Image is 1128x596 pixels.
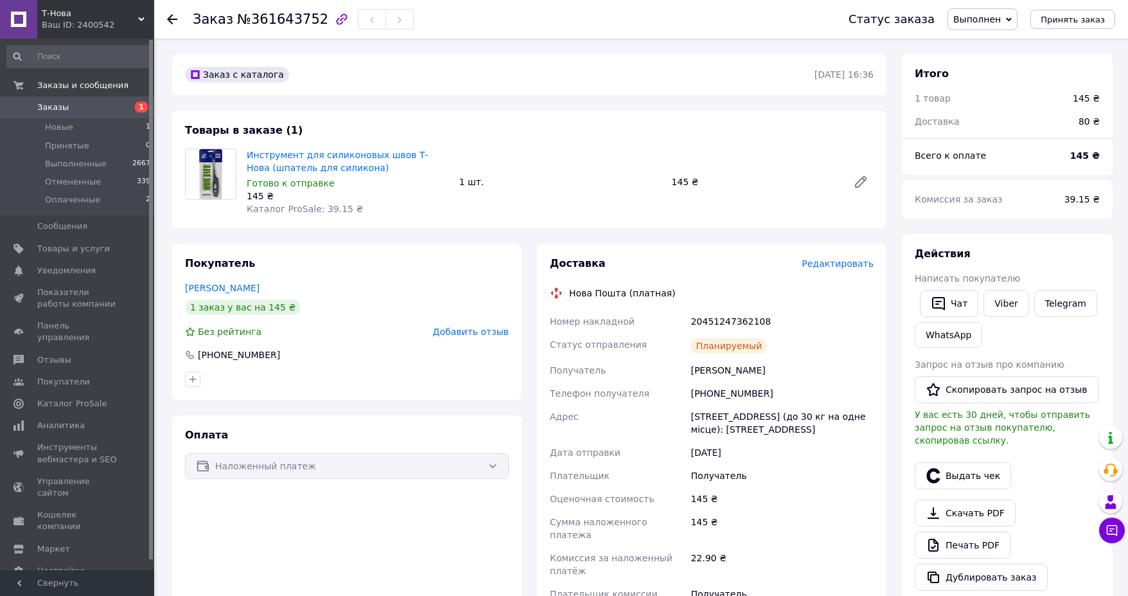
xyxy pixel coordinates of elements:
[1041,15,1105,24] span: Принять заказ
[42,19,154,31] div: Ваш ID: 2400542
[550,471,610,481] span: Плательщик
[915,462,1011,489] button: Выдать чек
[198,327,261,337] span: Без рейтинга
[45,158,107,170] span: Выполненные
[37,543,70,555] span: Маркет
[915,376,1098,403] button: Скопировать запрос на отзыв
[566,287,678,300] div: Нова Пошта (платная)
[37,102,69,113] span: Заказы
[6,45,152,68] input: Поиск
[247,190,449,203] div: 145 ₴
[815,69,874,80] time: [DATE] 16:36
[37,398,107,410] span: Каталог ProSale
[915,273,1020,284] span: Написать покупателю
[454,173,667,191] div: 1 шт.
[920,290,978,317] button: Чат
[247,178,335,188] span: Готово к отправке
[983,290,1028,317] a: Viber
[550,388,649,399] span: Телефон получателя
[247,150,428,173] a: Инструмент для силиконовых швов Т-Нова (шпатель для силикона)
[146,194,150,206] span: 2
[45,194,100,206] span: Оплаченные
[146,140,150,152] span: 0
[197,348,281,361] div: [PHONE_NUMBER]
[193,12,233,27] span: Заказ
[135,102,148,113] span: 1
[802,258,874,269] span: Редактировать
[915,248,971,260] span: Действия
[237,12,328,27] span: №361643752
[915,194,1003,204] span: Комиссия за заказ
[247,204,363,214] span: Каталог ProSale: 39.15 ₴
[848,169,874,195] a: Редактировать
[146,122,150,133] span: 1
[1030,10,1115,29] button: Принять заказ
[37,243,110,255] span: Товары и услуги
[185,257,255,269] span: Покупатель
[37,476,119,499] span: Управление сайтом
[37,376,90,388] span: Покупатели
[37,442,119,465] span: Инструменты вебмастера и SEO
[137,176,150,188] span: 339
[185,283,260,293] a: [PERSON_NAME]
[550,365,606,375] span: Получатель
[849,13,935,26] div: Статус заказа
[37,354,71,366] span: Отзывы
[1070,150,1100,161] b: 145 ₴
[550,339,647,350] span: Статус отправления
[688,487,876,510] div: 145 ₴
[688,464,876,487] div: Получатель
[1073,92,1100,105] div: 145 ₴
[915,93,951,104] span: 1 товар
[132,158,150,170] span: 2667
[915,322,982,348] a: WhatsApp
[550,447,621,458] span: Дата отправки
[45,122,73,133] span: Новые
[688,405,876,441] div: [STREET_ADDRESS] (до 30 кг на одне місце): [STREET_ADDRESS]
[953,14,1001,24] span: Выполнен
[915,532,1010,559] a: Печать PDF
[688,510,876,546] div: 145 ₴
[688,546,876,582] div: 22.90 ₴
[550,494,655,504] span: Оценочная стоимость
[688,310,876,333] div: 20451247362108
[1034,290,1097,317] a: Telegram
[915,410,1090,446] span: У вас есть 30 дней, чтобы отправить запрос на отзыв покупателю, скопировав ссылку.
[37,265,96,276] span: Уведомления
[37,509,119,532] span: Кошелек компании
[915,564,1048,591] button: Дублировать заказ
[185,300,301,315] div: 1 заказ у вас на 145 ₴
[1064,194,1100,204] span: 39.15 ₴
[199,149,222,199] img: Инструмент для силиконовых швов Т-Нова (шпатель для силикона)
[42,8,138,19] span: Т-Нова
[550,257,606,269] span: Доставка
[45,176,101,188] span: Отмененные
[1099,518,1125,543] button: Чат с покупателем
[550,553,673,576] span: Комиссия за наложенный платёж
[37,80,128,91] span: Заказы и сообщения
[688,359,876,382] div: [PERSON_NAME]
[691,338,767,354] div: Планируемый
[915,68,949,80] span: Итого
[185,124,303,136] span: Товары в заказе (1)
[185,429,228,441] span: Оплата
[1071,107,1107,136] div: 80 ₴
[185,67,289,82] div: Заказ с каталога
[433,327,509,337] span: Добавить отзыв
[37,320,119,343] span: Панель управления
[915,116,959,127] span: Доставка
[45,140,89,152] span: Принятые
[37,565,84,577] span: Настройки
[550,411,578,422] span: Адрес
[37,287,119,310] span: Показатели работы компании
[688,382,876,405] div: [PHONE_NUMBER]
[37,221,87,232] span: Сообщения
[915,500,1016,527] a: Скачать PDF
[688,441,876,464] div: [DATE]
[666,173,843,191] div: 145 ₴
[37,420,85,431] span: Аналитика
[550,517,647,540] span: Сумма наложенного платежа
[550,316,635,327] span: Номер накладной
[915,150,986,161] span: Всего к оплате
[915,359,1064,370] span: Запрос на отзыв про компанию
